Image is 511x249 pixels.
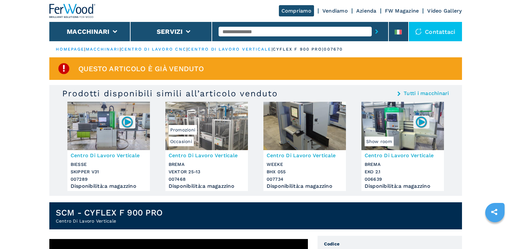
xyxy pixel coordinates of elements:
a: Centro Di Lavoro Verticale BIESSE SKIPPER V31007289Centro Di Lavoro VerticaleBIESSESKIPPER V31007... [67,102,150,191]
a: macchinari [86,47,120,52]
h1: SCM - CYFLEX F 900 PRO [56,207,163,218]
a: sharethis [486,204,502,220]
h3: Centro Di Lavoro Verticale [365,152,441,159]
a: HOMEPAGE [56,47,84,52]
span: Questo articolo è già venduto [78,65,204,72]
div: Disponibilità : a magazzino [267,185,343,188]
p: cyflex f 900 pro | [273,46,324,52]
div: Disponibilità : a magazzino [169,185,245,188]
span: | [120,47,121,52]
h3: Centro Di Lavoro Verticale [267,152,343,159]
img: Contattaci [415,28,422,35]
span: Show room [365,137,394,146]
span: | [186,47,188,52]
h3: BREMA VEKTOR 25-13 007468 [169,161,245,183]
a: Centro Di Lavoro Verticale BREMA EKO 2.1Show room006639Centro Di Lavoro VerticaleBREMAEKO 2.10066... [361,102,444,191]
img: SoldProduct [57,62,70,75]
p: 007670 [324,46,343,52]
a: Centro Di Lavoro Verticale BREMA VEKTOR 25-13OccasioniPromozioniCentro Di Lavoro VerticaleBREMAVE... [165,102,248,191]
a: Tutti i macchinari [404,91,449,96]
a: FW Magazine [385,8,419,14]
h3: BREMA EKO 2.1 006639 [365,161,441,183]
span: | [271,47,273,52]
h2: Centro Di Lavoro Verticale [56,218,163,224]
img: Centro Di Lavoro Verticale BIESSE SKIPPER V31 [67,102,150,150]
img: 007289 [121,116,133,128]
h3: Centro Di Lavoro Verticale [169,152,245,159]
img: Centro Di Lavoro Verticale BREMA EKO 2.1 [361,102,444,150]
h3: Prodotti disponibili simili all’articolo venduto [62,88,278,99]
h3: Centro Di Lavoro Verticale [71,152,147,159]
span: Codice [324,241,456,247]
img: Centro Di Lavoro Verticale BREMA VEKTOR 25-13 [165,102,248,150]
span: | [84,47,85,52]
a: Vendiamo [322,8,348,14]
img: 006639 [415,116,427,128]
a: Azienda [356,8,377,14]
a: Video Gallery [427,8,462,14]
button: Servizi [157,28,183,35]
div: Contattaci [409,22,462,41]
a: Centro Di Lavoro Verticale WEEKE BHX 055Centro Di Lavoro VerticaleWEEKEBHX 055007734Disponibilità... [263,102,346,191]
span: Occasioni [169,137,194,146]
button: submit-button [372,24,382,39]
a: centro di lavoro cnc [121,47,186,52]
div: Disponibilità : a magazzino [71,185,147,188]
a: centro di lavoro verticale [188,47,271,52]
h3: BIESSE SKIPPER V31 007289 [71,161,147,183]
img: Centro Di Lavoro Verticale WEEKE BHX 055 [263,102,346,150]
img: Ferwood [49,4,96,18]
div: Disponibilità : a magazzino [365,185,441,188]
h3: WEEKE BHX 055 007734 [267,161,343,183]
a: Compriamo [279,5,314,16]
button: Macchinari [67,28,110,35]
span: Promozioni [169,125,197,135]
